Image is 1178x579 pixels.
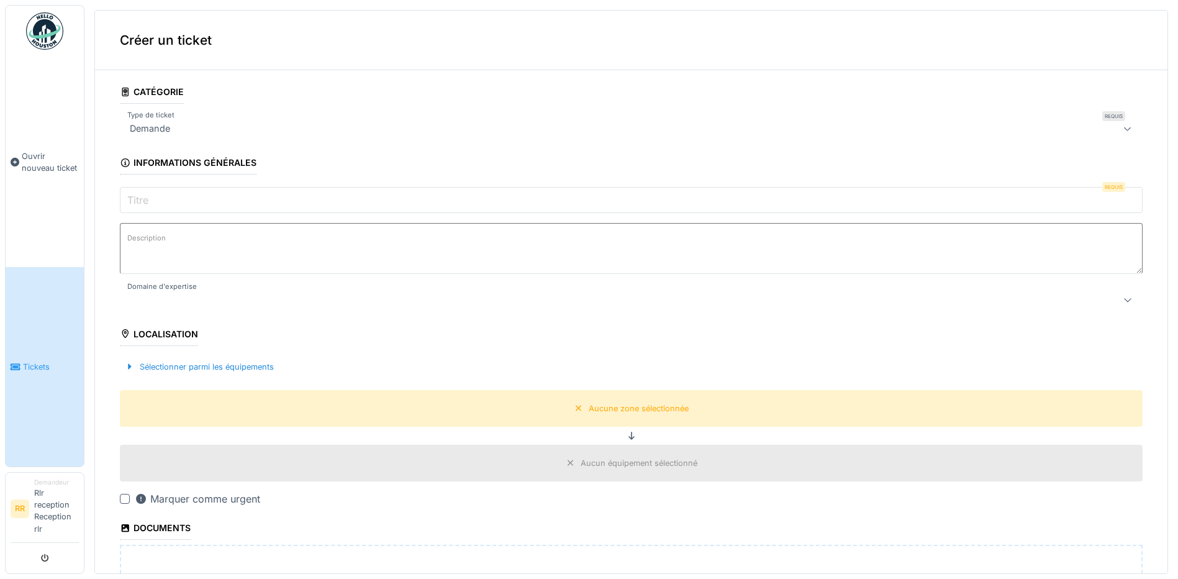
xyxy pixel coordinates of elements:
[581,457,697,469] div: Aucun équipement sélectionné
[120,83,184,104] div: Catégorie
[6,267,84,466] a: Tickets
[23,361,79,373] span: Tickets
[1102,182,1125,192] div: Requis
[120,153,256,175] div: Informations générales
[120,358,279,375] div: Sélectionner parmi les équipements
[125,110,177,121] label: Type de ticket
[11,499,29,518] li: RR
[1102,111,1125,121] div: Requis
[95,11,1167,70] div: Créer un ticket
[22,150,79,174] span: Ouvrir nouveau ticket
[11,478,79,543] a: RR DemandeurRlr reception Reception rlr
[34,478,79,540] li: Rlr reception Reception rlr
[135,491,260,506] div: Marquer comme urgent
[125,121,175,136] div: Demande
[26,12,63,50] img: Badge_color-CXgf-gQk.svg
[125,193,151,207] label: Titre
[125,281,199,292] label: Domaine d'expertise
[120,325,198,346] div: Localisation
[120,519,191,540] div: Documents
[589,403,689,414] div: Aucune zone sélectionnée
[6,57,84,267] a: Ouvrir nouveau ticket
[34,478,79,487] div: Demandeur
[125,230,168,246] label: Description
